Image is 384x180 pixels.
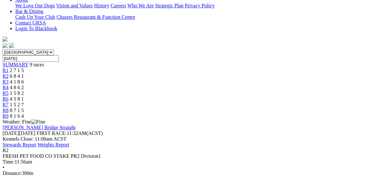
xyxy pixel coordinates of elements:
a: Privacy Policy [185,3,215,8]
a: SUMMARY [3,62,28,67]
img: Fine [31,119,45,125]
a: We Love Our Dogs [15,3,55,8]
span: 4 1 8 6 [10,79,24,84]
div: About [15,3,381,9]
a: R5 [3,90,9,96]
img: logo-grsa-white.png [3,37,8,42]
span: 4 5 8 1 [10,96,24,102]
span: [DATE] [3,130,35,136]
div: 11:56am [3,159,381,165]
a: R8 [3,108,9,113]
span: 11:32AM(ACST) [37,130,103,136]
span: Weather: Fine [3,119,45,124]
span: R2 [3,148,9,153]
div: FRESH PET FOOD CO STAKE PR2 Division1 [3,153,381,159]
a: History [94,3,109,8]
a: R1 [3,68,9,73]
span: • [3,165,4,170]
img: facebook.svg [3,43,8,48]
a: Vision and Values [56,3,93,8]
span: 4 8 6 2 [10,85,24,90]
span: 2 7 1 5 [10,68,24,73]
a: Who We Are [127,3,154,8]
span: Distance: [3,170,22,176]
a: R6 [3,96,9,102]
a: Bar & Dining [15,9,43,14]
span: [DATE] [3,130,19,136]
span: 8 1 6 4 [10,113,24,119]
span: 1 5 2 7 [10,102,24,107]
a: R9 [3,113,9,119]
span: 8 7 1 5 [10,108,24,113]
span: 1 5 8 2 [10,90,24,96]
a: R7 [3,102,9,107]
span: 6 8 4 1 [10,73,24,79]
input: Select date [3,55,59,62]
span: 9 races [30,62,44,67]
img: twitter.svg [9,43,14,48]
a: Weights Report [38,142,69,147]
a: Cash Up Your Club [15,14,55,20]
span: Time: [3,159,15,164]
a: R3 [3,79,9,84]
a: R2 [3,73,9,79]
a: [PERSON_NAME] Bridge Straight [3,125,75,130]
a: Login To Blackbook [15,26,57,31]
a: R4 [3,85,9,90]
span: FIRST RACE: [37,130,67,136]
a: Stewards Report [3,142,36,147]
div: Kennels Close: 11:00am ACST [3,136,381,142]
div: 300m [3,170,381,176]
a: Strategic Plan [155,3,183,8]
a: Careers [110,3,126,8]
a: Contact GRSA [15,20,46,25]
a: Chasers Restaurant & Function Centre [56,14,135,20]
div: Bar & Dining [15,14,381,20]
